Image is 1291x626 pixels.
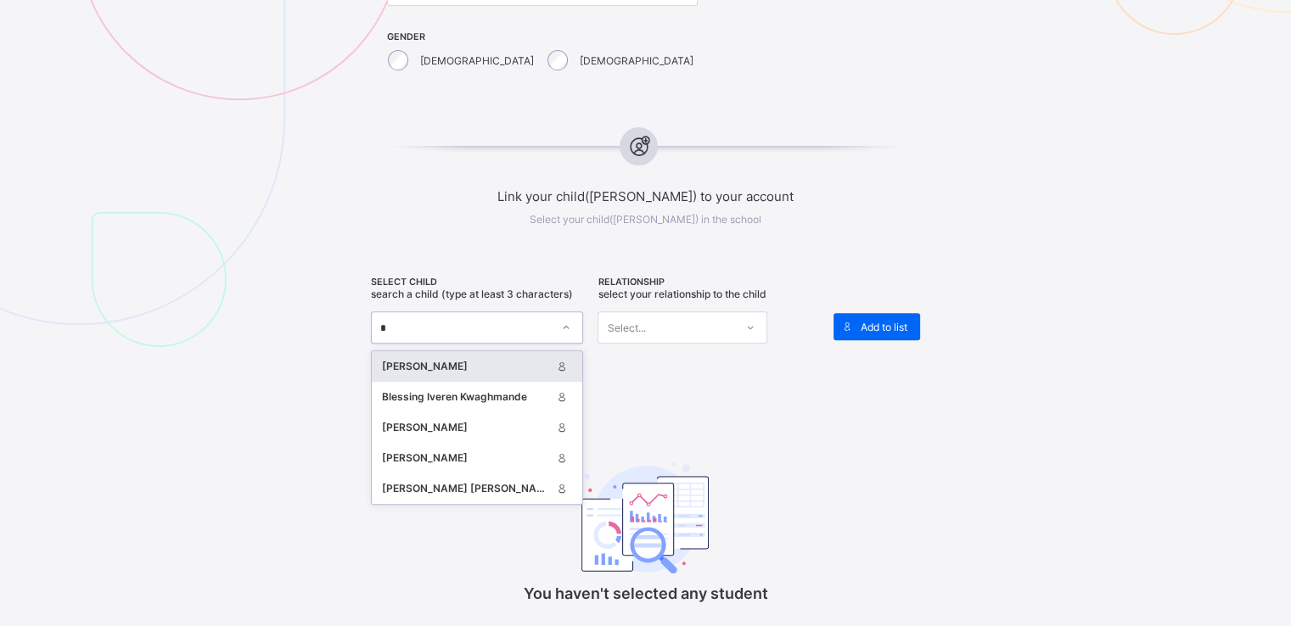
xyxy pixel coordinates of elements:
div: [PERSON_NAME] [382,358,551,375]
div: [PERSON_NAME] [PERSON_NAME] [382,480,551,497]
span: GENDER [387,31,698,42]
label: [DEMOGRAPHIC_DATA] [580,54,693,67]
span: Link your child([PERSON_NAME]) to your account [323,188,968,204]
span: Select your child([PERSON_NAME]) in the school [530,213,761,226]
div: Select... [607,311,645,344]
label: [DEMOGRAPHIC_DATA] [420,54,534,67]
div: [PERSON_NAME] [382,419,551,436]
img: classEmptyState.7d4ec5dc6d57f4e1adfd249b62c1c528.svg [581,462,709,574]
div: Blessing Iveren Kwaghmande [382,388,551,405]
p: You haven't selected any student [475,584,815,602]
span: Search a child (type at least 3 characters) [371,288,573,300]
span: SELECT CHILD [371,277,589,288]
div: [PERSON_NAME] [382,450,551,467]
span: Add to list [861,321,907,333]
span: Select your relationship to the child [598,288,766,300]
span: RELATIONSHIP [598,277,816,288]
